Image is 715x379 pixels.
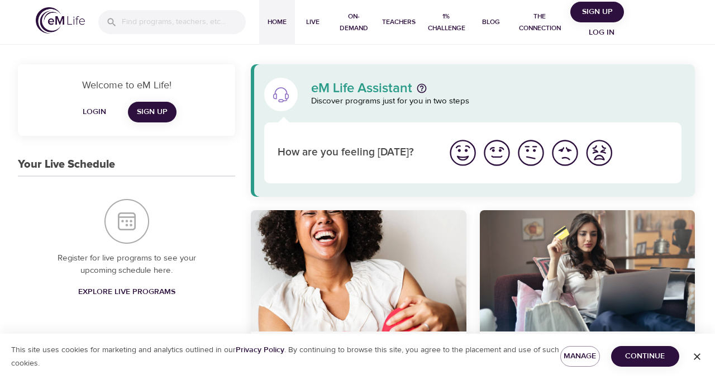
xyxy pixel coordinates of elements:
button: I'm feeling great [446,136,480,170]
span: Home [264,16,290,28]
span: The Connection [513,11,566,34]
img: ok [516,138,546,168]
img: worst [584,138,614,168]
img: eM Life Assistant [272,86,290,103]
span: Continue [620,349,670,363]
span: On-Demand [335,11,373,34]
img: good [482,138,512,168]
span: Sign Up [137,105,168,119]
input: Find programs, teachers, etc... [122,10,246,34]
p: Welcome to eM Life! [31,78,222,93]
img: logo [36,7,85,34]
p: Register for live programs to see your upcoming schedule here. [40,252,213,277]
button: I'm feeling worst [582,136,616,170]
button: 7 Days of Happiness [251,210,466,331]
p: How are you feeling [DATE]? [278,145,432,161]
button: Manage [560,346,600,367]
button: I'm feeling ok [514,136,548,170]
p: Discover programs just for you in two steps [311,95,681,108]
a: Explore Live Programs [74,282,180,302]
span: Teachers [382,16,416,28]
button: I'm feeling bad [548,136,582,170]
img: bad [550,138,580,168]
a: Privacy Policy [236,345,284,355]
img: Your Live Schedule [104,199,149,244]
button: Log in [575,22,628,43]
button: Continue [611,346,679,367]
span: Blog [478,16,504,28]
button: I'm feeling good [480,136,514,170]
p: eM Life Assistant [311,82,412,95]
span: 1% Challenge [425,11,469,34]
span: Log in [579,26,624,40]
h3: Your Live Schedule [18,158,115,171]
span: Manage [569,349,591,363]
span: Sign Up [575,5,619,19]
button: Login [77,102,112,122]
a: Sign Up [128,102,177,122]
span: Login [81,105,108,119]
span: Explore Live Programs [78,285,175,299]
img: great [447,138,478,168]
span: Live [299,16,326,28]
button: Mindful Daily [480,210,695,331]
button: Sign Up [570,2,624,22]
